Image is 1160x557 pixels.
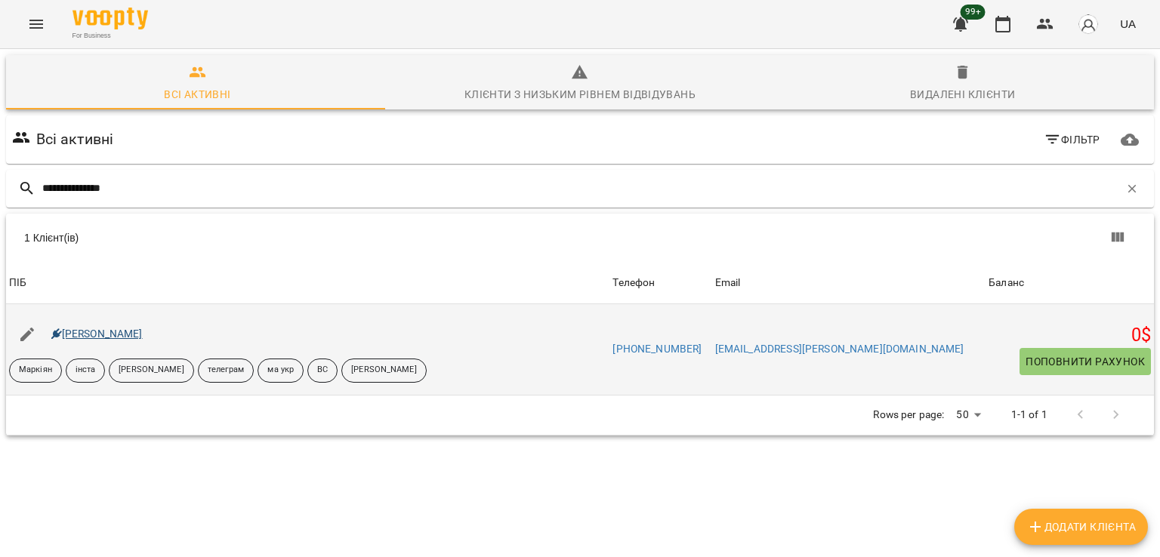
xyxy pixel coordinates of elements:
p: [PERSON_NAME] [119,364,184,377]
p: 1-1 of 1 [1011,408,1047,423]
img: avatar_s.png [1078,14,1099,35]
p: ма укр [267,364,294,377]
div: Sort [989,274,1024,292]
div: інста [66,359,106,383]
div: Всі активні [164,85,230,103]
div: Баланс [989,274,1024,292]
span: 99+ [961,5,986,20]
span: Поповнити рахунок [1026,352,1145,371]
h5: 0 $ [989,324,1151,347]
img: Voopty Logo [72,8,148,29]
span: Додати клієнта [1026,518,1136,536]
div: ПІБ [9,274,26,292]
div: Маркіян [9,359,62,383]
button: Додати клієнта [1014,509,1148,545]
div: телеграм [198,359,255,383]
button: Вигляд колонок [1100,220,1136,256]
div: Телефон [612,274,655,292]
p: Rows per page: [873,408,944,423]
button: Поповнити рахунок [1020,348,1151,375]
div: Sort [715,274,741,292]
button: UA [1114,10,1142,38]
span: Баланс [989,274,1151,292]
span: Телефон [612,274,708,292]
h6: Всі активні [36,128,114,151]
div: Видалені клієнти [910,85,1015,103]
span: For Business [72,31,148,41]
a: [PERSON_NAME] [51,328,143,340]
a: [PHONE_NUMBER] [612,343,702,355]
span: Фільтр [1044,131,1100,149]
div: Клієнти з низьким рівнем відвідувань [464,85,696,103]
div: Sort [9,274,26,292]
div: ВС [307,359,338,383]
div: Email [715,274,741,292]
div: Table Toolbar [6,214,1154,262]
p: [PERSON_NAME] [351,364,416,377]
p: Маркіян [19,364,52,377]
p: телеграм [208,364,245,377]
div: [PERSON_NAME] [341,359,426,383]
p: ВС [317,364,328,377]
span: UA [1120,16,1136,32]
p: інста [76,364,96,377]
div: 50 [950,404,986,426]
a: [EMAIL_ADDRESS][PERSON_NAME][DOMAIN_NAME] [715,343,964,355]
span: Email [715,274,983,292]
button: Фільтр [1038,126,1106,153]
button: Menu [18,6,54,42]
div: [PERSON_NAME] [109,359,193,383]
div: Sort [612,274,655,292]
div: 1 Клієнт(ів) [24,230,589,245]
span: ПІБ [9,274,606,292]
div: ма укр [258,359,304,383]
